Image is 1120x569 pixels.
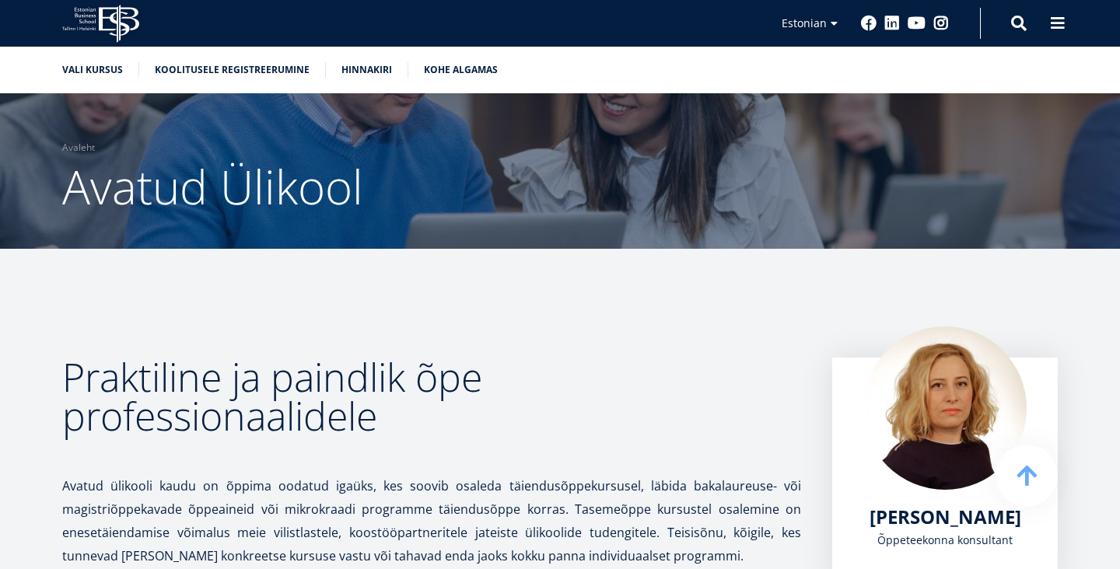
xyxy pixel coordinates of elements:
a: [PERSON_NAME] [870,505,1021,529]
p: Avatud ülikooli kaudu on õppima oodatud igaüks, kes soovib osaleda täiendusõppekursusel, läbida b... [62,451,801,567]
span: [PERSON_NAME] [870,504,1021,529]
a: Kohe algamas [424,62,498,78]
span: Avatud Ülikool [62,155,363,218]
a: Hinnakiri [341,62,392,78]
a: Facebook [861,16,877,31]
img: Kadri Osula Learning Journey Advisor [863,326,1027,490]
a: Youtube [908,16,926,31]
a: Instagram [933,16,949,31]
div: Õppeteekonna konsultant [863,529,1027,552]
h2: Praktiline ja paindlik õpe professionaalidele [62,358,801,435]
a: Vali kursus [62,62,123,78]
a: Linkedin [884,16,900,31]
a: Avaleht [62,140,95,155]
a: Koolitusele registreerumine [155,62,310,78]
